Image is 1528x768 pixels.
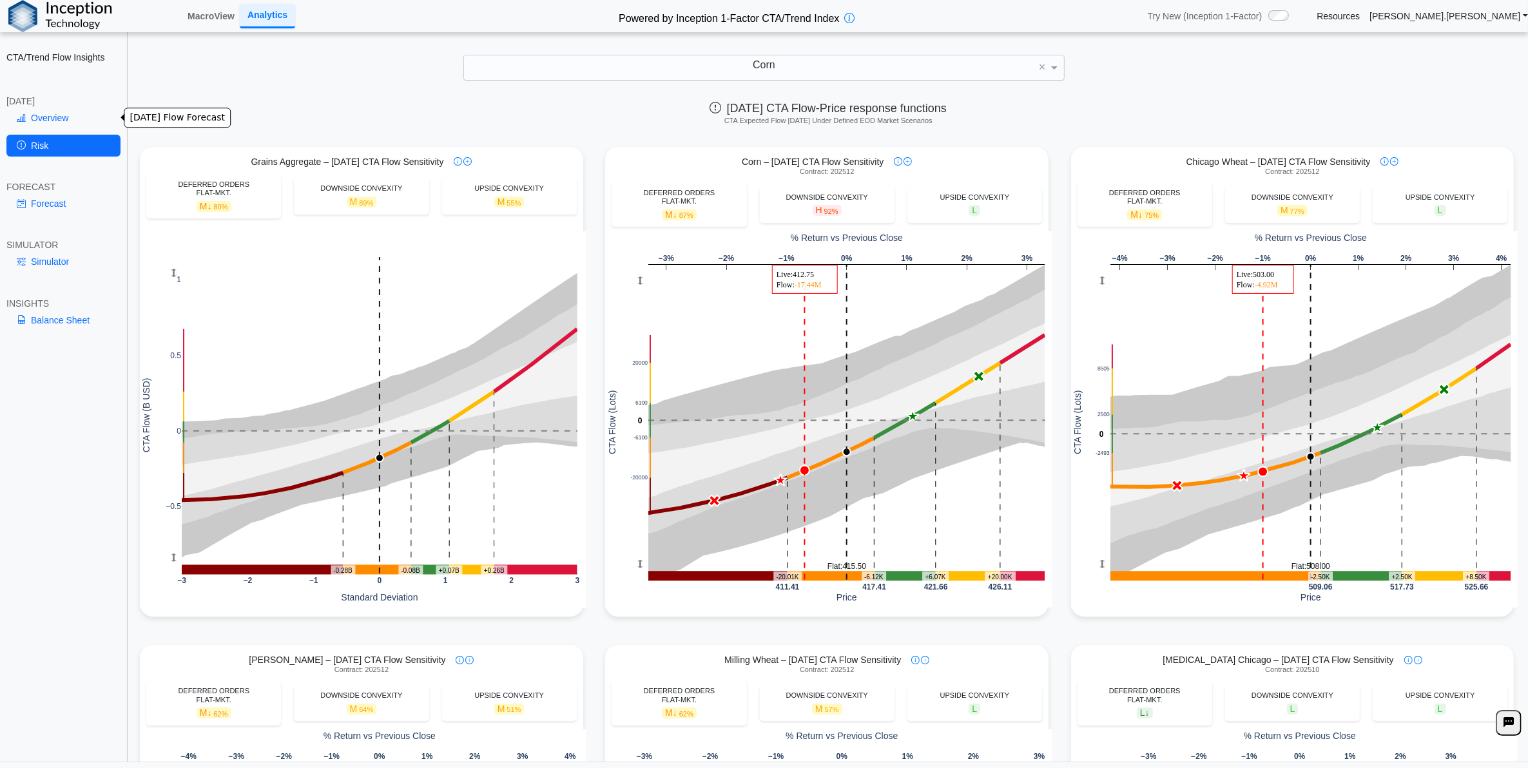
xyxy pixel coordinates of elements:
span: ↓ [208,201,212,211]
span: Contract: 202512 [334,666,389,674]
img: plus-icon.svg [1390,157,1398,166]
span: M [347,197,377,207]
span: M [1127,209,1162,220]
div: DEFERRED ORDERS FLAT-MKT. [1084,189,1206,206]
span: 62% [214,710,228,718]
span: M [494,197,525,207]
span: L [1137,707,1153,718]
a: Risk [6,135,121,157]
div: DEFERRED ORDERS FLAT-MKT. [618,687,740,704]
span: ↓ [673,708,677,718]
span: L [1287,704,1299,715]
span: Grains Aggregate – [DATE] CTA Flow Sensitivity [251,156,443,168]
a: Forecast [6,193,121,215]
span: [PERSON_NAME] – [DATE] CTA Flow Sensitivity [249,654,445,666]
a: Analytics [240,4,295,28]
div: DEFERRED ORDERS FLAT-MKT. [1084,687,1206,704]
div: DEFERRED ORDERS FLAT-MKT. [153,687,275,704]
div: UPSIDE CONVEXITY [449,184,570,193]
img: plus-icon.svg [463,157,472,166]
a: Overview [6,107,121,129]
span: M [197,707,231,718]
img: info-icon.svg [1404,656,1413,664]
span: Chicago Wheat – [DATE] CTA Flow Sensitivity [1186,156,1371,168]
span: ↓ [208,708,212,718]
span: Clear value [1037,55,1048,80]
h2: CTA/Trend Flow Insights [6,52,121,63]
span: 64% [359,706,373,713]
a: [PERSON_NAME].[PERSON_NAME] [1369,10,1528,22]
span: 75% [1145,211,1159,219]
div: [DATE] [6,95,121,107]
a: Simulator [6,251,121,273]
h5: CTA Expected Flow [DATE] Under Defined EOD Market Scenarios [135,117,1521,125]
img: info-icon.svg [456,656,464,664]
span: M [812,704,842,715]
span: L [1435,704,1446,715]
span: L [969,205,980,216]
div: DOWNSIDE CONVEXITY [1232,691,1353,700]
div: UPSIDE CONVEXITY [914,193,1036,202]
div: UPSIDE CONVEXITY [449,691,570,700]
span: 62% [679,710,693,718]
div: SIMULATOR [6,239,121,251]
span: Contract: 202510 [1265,666,1319,674]
span: Milling Wheat – [DATE] CTA Flow Sensitivity [724,654,901,666]
a: Balance Sheet [6,309,121,331]
span: 80% [214,203,228,211]
span: 57% [825,706,839,713]
span: ↓ [673,209,677,220]
img: plus-icon.svg [904,157,912,166]
span: ↓ [1145,708,1150,718]
span: Try New (Inception 1-Factor) [1148,10,1262,22]
span: M [197,201,231,212]
a: Resources [1317,10,1360,22]
a: MacroView [182,5,240,27]
div: DEFERRED ORDERS FLAT-MKT. [153,180,275,197]
span: [MEDICAL_DATA] Chicago – [DATE] CTA Flow Sensitivity [1163,654,1393,666]
span: L [1435,205,1446,216]
div: DEFERRED ORDERS FLAT-MKT. [618,189,740,206]
span: Corn [753,59,775,70]
img: plus-icon.svg [465,656,474,664]
span: × [1039,61,1046,73]
div: UPSIDE CONVEXITY [1379,193,1501,202]
span: M [662,209,697,220]
span: 87% [679,211,693,219]
span: Contract: 202512 [800,168,854,176]
img: info-icon.svg [454,157,462,166]
span: 77% [1290,207,1304,215]
img: info-icon.svg [894,157,902,166]
div: UPSIDE CONVEXITY [914,691,1036,700]
div: UPSIDE CONVEXITY [1379,691,1501,700]
img: plus-icon.svg [921,656,929,664]
h2: Powered by Inception 1-Factor CTA/Trend Index [614,7,844,26]
div: DOWNSIDE CONVEXITY [300,691,422,700]
div: [DATE] Flow Forecast [124,108,231,128]
span: M [1277,205,1308,216]
div: FORECAST [6,181,121,193]
span: 51% [507,706,521,713]
span: 92% [824,207,838,215]
div: INSIGHTS [6,298,121,309]
div: DOWNSIDE CONVEXITY [1232,193,1353,202]
span: 89% [359,199,373,207]
div: DOWNSIDE CONVEXITY [766,193,888,202]
div: DOWNSIDE CONVEXITY [766,691,888,700]
img: info-icon.svg [911,656,920,664]
span: M [347,704,377,715]
span: L [969,704,980,715]
span: [DATE] CTA Flow-Price response functions [710,102,947,115]
span: M [662,707,697,718]
span: H [813,205,842,216]
img: info-icon.svg [1380,157,1389,166]
div: DOWNSIDE CONVEXITY [300,184,422,193]
img: plus-icon.svg [1414,656,1422,664]
span: Contract: 202512 [1265,168,1319,176]
span: ↓ [1138,209,1143,220]
span: 55% [507,199,521,207]
span: Corn – [DATE] CTA Flow Sensitivity [742,156,884,168]
span: Contract: 202512 [800,666,854,674]
span: M [494,704,525,715]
